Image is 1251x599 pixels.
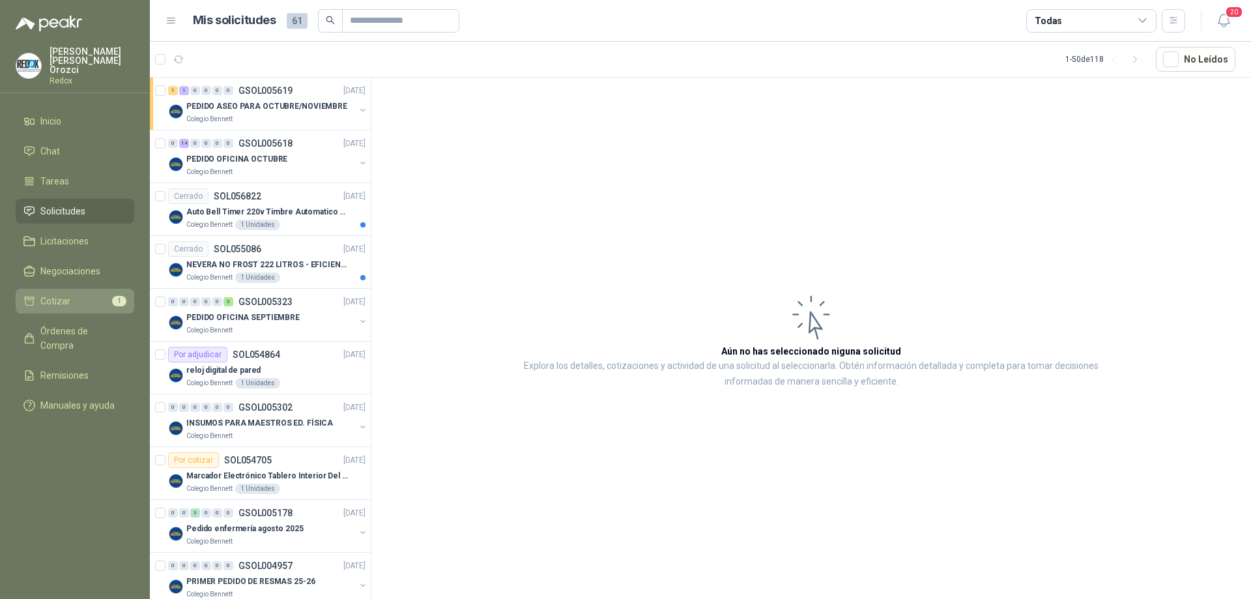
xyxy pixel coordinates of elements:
[186,153,287,166] p: PEDIDO OFICINA OCTUBRE
[112,296,126,306] span: 1
[16,229,134,254] a: Licitaciones
[40,144,60,158] span: Chat
[179,561,189,570] div: 0
[150,236,371,289] a: CerradoSOL055086[DATE] Company LogoNEVERA NO FROST 222 LITROS - EFICIENCIA ENERGETICA AColegio Be...
[16,259,134,284] a: Negociaciones
[16,16,82,31] img: Logo peakr
[40,114,61,128] span: Inicio
[190,139,200,148] div: 0
[168,83,368,124] a: 1 1 0 0 0 0 GSOL005619[DATE] Company LogoPEDIDO ASEO PARA OCTUBRE/NOVIEMBREColegio Bennett
[223,403,233,412] div: 0
[179,139,189,148] div: 14
[186,417,333,430] p: INSUMOS PARA MAESTROS ED. FÍSICA
[186,431,233,441] p: Colegio Bennett
[168,188,208,204] div: Cerrado
[50,47,134,74] p: [PERSON_NAME] [PERSON_NAME] Orozci
[40,294,70,308] span: Cotizar
[223,508,233,518] div: 0
[190,561,200,570] div: 0
[343,85,366,97] p: [DATE]
[235,220,280,230] div: 1 Unidades
[168,156,184,172] img: Company Logo
[40,204,85,218] span: Solicitudes
[168,262,184,278] img: Company Logo
[168,561,178,570] div: 0
[186,378,233,388] p: Colegio Bennett
[168,508,178,518] div: 0
[343,560,366,572] p: [DATE]
[186,206,349,218] p: Auto Bell Timer 220v Timbre Automatico Para Colegios, Indust
[150,183,371,236] a: CerradoSOL056822[DATE] Company LogoAuto Bell Timer 220v Timbre Automatico Para Colegios, IndustCo...
[238,297,293,306] p: GSOL005323
[343,454,366,467] p: [DATE]
[233,350,280,359] p: SOL054864
[40,264,100,278] span: Negociaciones
[186,272,233,283] p: Colegio Bennett
[190,86,200,95] div: 0
[186,259,349,271] p: NEVERA NO FROST 222 LITROS - EFICIENCIA ENERGETICA A
[238,139,293,148] p: GSOL005618
[193,11,276,30] h1: Mis solicitudes
[343,138,366,150] p: [DATE]
[212,297,222,306] div: 0
[201,297,211,306] div: 0
[502,358,1121,390] p: Explora los detalles, cotizaciones y actividad de una solicitud al seleccionarla. Obtén informaci...
[238,561,293,570] p: GSOL004957
[16,289,134,314] a: Cotizar1
[201,139,211,148] div: 0
[223,297,233,306] div: 3
[40,324,122,353] span: Órdenes de Compra
[16,169,134,194] a: Tareas
[179,86,189,95] div: 1
[16,363,134,388] a: Remisiones
[343,402,366,414] p: [DATE]
[235,484,280,494] div: 1 Unidades
[186,312,300,324] p: PEDIDO OFICINA SEPTIEMBRE
[201,508,211,518] div: 0
[168,297,178,306] div: 0
[201,561,211,570] div: 0
[168,400,368,441] a: 0 0 0 0 0 0 GSOL005302[DATE] Company LogoINSUMOS PARA MAESTROS ED. FÍSICAColegio Bennett
[186,484,233,494] p: Colegio Bennett
[16,393,134,418] a: Manuales y ayuda
[40,234,89,248] span: Licitaciones
[16,199,134,224] a: Solicitudes
[168,368,184,383] img: Company Logo
[186,523,304,535] p: Pedido enfermería agosto 2025
[212,561,222,570] div: 0
[168,403,178,412] div: 0
[326,16,335,25] span: search
[150,342,371,394] a: Por adjudicarSOL054864[DATE] Company Logoreloj digital de paredColegio Bennett1 Unidades
[186,220,233,230] p: Colegio Bennett
[186,100,347,113] p: PEDIDO ASEO PARA OCTUBRE/NOVIEMBRE
[168,526,184,542] img: Company Logo
[190,297,200,306] div: 0
[186,536,233,547] p: Colegio Bennett
[40,174,69,188] span: Tareas
[16,53,41,78] img: Company Logo
[238,86,293,95] p: GSOL005619
[343,243,366,256] p: [DATE]
[201,86,211,95] div: 0
[179,297,189,306] div: 0
[186,114,233,124] p: Colegio Bennett
[186,576,315,588] p: PRIMER PEDIDO DE RESMAS 25-26
[190,508,200,518] div: 3
[168,315,184,330] img: Company Logo
[287,13,308,29] span: 61
[40,368,89,383] span: Remisiones
[16,319,134,358] a: Órdenes de Compra
[223,86,233,95] div: 0
[212,86,222,95] div: 0
[186,167,233,177] p: Colegio Bennett
[238,403,293,412] p: GSOL005302
[223,561,233,570] div: 0
[343,296,366,308] p: [DATE]
[343,349,366,361] p: [DATE]
[1065,49,1145,70] div: 1 - 50 de 118
[168,86,178,95] div: 1
[179,403,189,412] div: 0
[186,325,233,336] p: Colegio Bennett
[150,447,371,500] a: Por cotizarSOL054705[DATE] Company LogoMarcador Electrónico Tablero Interior Del Día Del Juego Pa...
[214,244,261,254] p: SOL055086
